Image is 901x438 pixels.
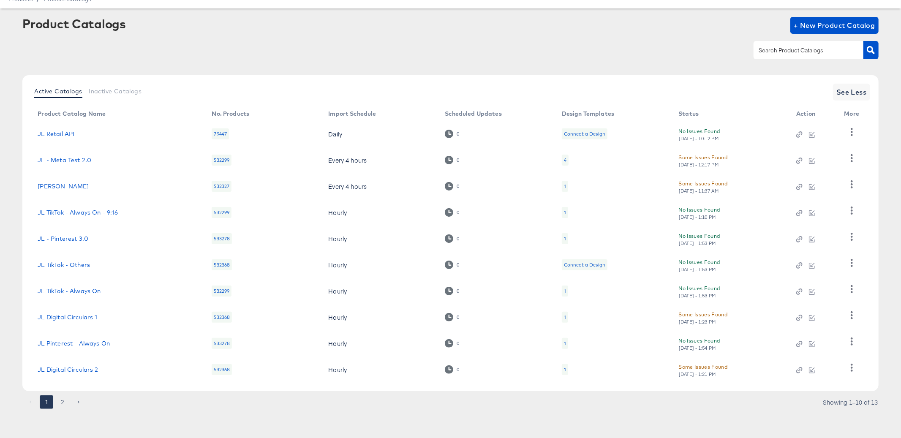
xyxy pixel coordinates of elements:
[56,395,69,409] button: Go to page 2
[823,399,879,405] div: Showing 1–10 of 13
[678,162,719,168] div: [DATE] - 12:17 PM
[790,17,879,34] button: + New Product Catalog
[678,310,727,325] button: Some Issues Found[DATE] - 1:23 PM
[562,364,568,375] div: 1
[38,131,74,137] a: JL Retail API
[564,340,566,347] div: 1
[321,330,438,356] td: Hourly
[212,207,231,218] div: 532299
[562,312,568,323] div: 1
[562,207,568,218] div: 1
[22,395,87,409] nav: pagination navigation
[562,338,568,349] div: 1
[321,199,438,226] td: Hourly
[678,179,727,188] div: Some Issues Found
[457,157,460,163] div: 0
[457,314,460,320] div: 0
[38,157,91,163] a: JL - Meta Test 2.0
[34,88,82,95] span: Active Catalogs
[678,188,719,194] div: [DATE] - 11:37 AM
[212,233,232,244] div: 533278
[38,288,101,294] a: JL TikTok - Always On
[38,314,97,321] a: JL Digital Circulars 1
[564,183,566,190] div: 1
[564,131,605,137] div: Connect a Design
[38,183,89,190] a: [PERSON_NAME]
[678,179,727,194] button: Some Issues Found[DATE] - 11:37 AM
[838,107,870,121] th: More
[38,235,88,242] a: JL - Pinterest 3.0
[564,235,566,242] div: 1
[40,395,53,409] button: page 1
[445,313,460,321] div: 0
[445,365,460,373] div: 0
[212,110,249,117] div: No. Products
[212,155,231,166] div: 532299
[678,310,727,319] div: Some Issues Found
[562,181,568,192] div: 1
[564,157,566,163] div: 4
[457,209,460,215] div: 0
[328,110,376,117] div: Import Schedule
[564,314,566,321] div: 1
[445,261,460,269] div: 0
[678,362,727,377] button: Some Issues Found[DATE] - 1:21 PM
[321,304,438,330] td: Hourly
[757,46,847,55] input: Search Product Catalogs
[212,181,231,192] div: 532327
[212,286,231,297] div: 532299
[833,84,870,101] button: See Less
[457,262,460,268] div: 0
[445,182,460,190] div: 0
[321,252,438,278] td: Hourly
[562,110,614,117] div: Design Templates
[562,128,607,139] div: Connect a Design
[38,261,90,268] a: JL TikTok - Others
[38,366,98,373] a: JL Digital Circulars 2
[38,340,110,347] a: JL Pinterest - Always On
[212,259,232,270] div: 532368
[457,236,460,242] div: 0
[445,208,460,216] div: 0
[562,233,568,244] div: 1
[794,19,875,31] span: + New Product Catalog
[212,338,232,349] div: 533278
[678,319,716,325] div: [DATE] - 1:23 PM
[445,234,460,242] div: 0
[678,362,727,371] div: Some Issues Found
[38,209,118,216] a: JL TikTok - Always On - 9:16
[789,107,837,121] th: Action
[836,86,867,98] span: See Less
[564,366,566,373] div: 1
[321,173,438,199] td: Every 4 hours
[457,340,460,346] div: 0
[678,153,727,162] div: Some Issues Found
[445,110,502,117] div: Scheduled Updates
[564,261,605,268] div: Connect a Design
[321,147,438,173] td: Every 4 hours
[445,156,460,164] div: 0
[321,278,438,304] td: Hourly
[212,312,232,323] div: 532368
[457,131,460,137] div: 0
[562,155,569,166] div: 4
[212,364,232,375] div: 532368
[672,107,789,121] th: Status
[457,183,460,189] div: 0
[678,371,716,377] div: [DATE] - 1:21 PM
[321,226,438,252] td: Hourly
[564,209,566,216] div: 1
[562,286,568,297] div: 1
[445,130,460,138] div: 0
[562,259,607,270] div: Connect a Design
[564,288,566,294] div: 1
[678,153,727,168] button: Some Issues Found[DATE] - 12:17 PM
[321,356,438,383] td: Hourly
[89,88,142,95] span: Inactive Catalogs
[445,287,460,295] div: 0
[457,367,460,373] div: 0
[22,17,125,30] div: Product Catalogs
[445,339,460,347] div: 0
[38,110,106,117] div: Product Catalog Name
[72,395,85,409] button: Go to next page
